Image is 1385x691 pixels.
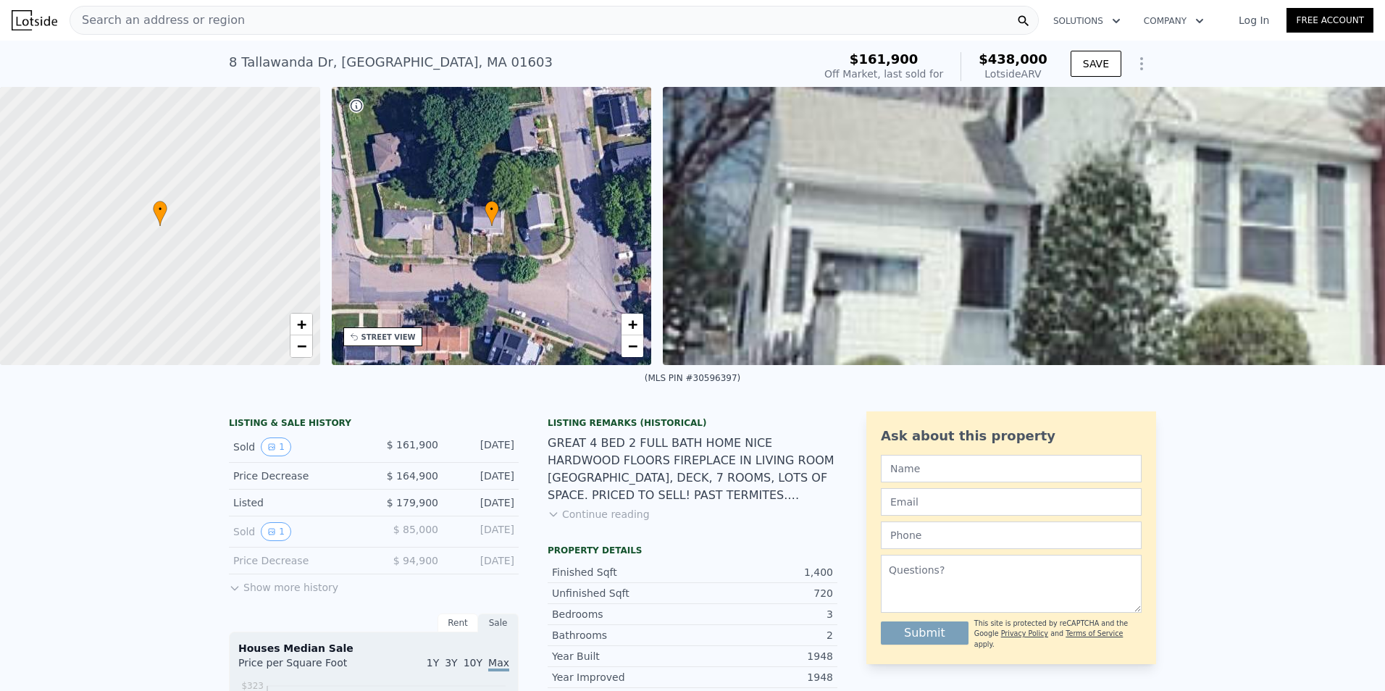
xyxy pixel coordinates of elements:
div: Rent [438,613,478,632]
div: Sold [233,522,362,541]
a: Zoom out [290,335,312,357]
span: $161,900 [850,51,919,67]
span: $ 164,900 [387,470,438,482]
div: Lotside ARV [979,67,1047,81]
div: Sale [478,613,519,632]
input: Email [881,488,1142,516]
button: SAVE [1071,51,1121,77]
img: Lotside [12,10,57,30]
span: $ 161,900 [387,439,438,451]
div: Year Built [552,649,692,663]
div: Unfinished Sqft [552,586,692,600]
a: Zoom in [622,314,643,335]
a: Terms of Service [1066,629,1123,637]
button: Submit [881,621,968,645]
div: Year Improved [552,670,692,684]
div: [DATE] [450,495,514,510]
div: [DATE] [450,469,514,483]
div: Property details [548,545,837,556]
div: [DATE] [450,522,514,541]
div: (MLS PIN #30596397) [645,373,741,383]
div: Finished Sqft [552,565,692,579]
div: • [153,201,167,226]
div: GREAT 4 BED 2 FULL BATH HOME NICE HARDWOOD FLOORS FIREPLACE IN LIVING ROOM [GEOGRAPHIC_DATA], DEC... [548,435,837,504]
span: + [296,315,306,333]
span: $ 85,000 [393,524,438,535]
span: + [628,315,637,333]
div: 8 Tallawanda Dr , [GEOGRAPHIC_DATA] , MA 01603 [229,52,553,72]
div: 1948 [692,670,833,684]
button: Company [1132,8,1215,34]
a: Zoom in [290,314,312,335]
div: LISTING & SALE HISTORY [229,417,519,432]
div: Price Decrease [233,469,362,483]
div: Bedrooms [552,607,692,621]
a: Log In [1221,13,1286,28]
span: Max [488,657,509,671]
div: 2 [692,628,833,642]
div: • [485,201,499,226]
div: Price per Square Foot [238,656,374,679]
div: Price Decrease [233,553,362,568]
div: Sold [233,437,362,456]
div: 3 [692,607,833,621]
span: • [485,203,499,216]
input: Phone [881,522,1142,549]
tspan: $323 [241,681,264,691]
span: $ 94,900 [393,555,438,566]
input: Name [881,455,1142,482]
div: 1,400 [692,565,833,579]
div: Off Market, last sold for [824,67,943,81]
div: 720 [692,586,833,600]
button: Continue reading [548,507,650,522]
button: Show more history [229,574,338,595]
div: Listing Remarks (Historical) [548,417,837,429]
span: • [153,203,167,216]
div: [DATE] [450,553,514,568]
span: 10Y [464,657,482,669]
span: − [628,337,637,355]
span: 3Y [445,657,457,669]
a: Privacy Policy [1001,629,1048,637]
span: $438,000 [979,51,1047,67]
div: This site is protected by reCAPTCHA and the Google and apply. [974,619,1142,650]
button: Solutions [1042,8,1132,34]
a: Free Account [1286,8,1373,33]
button: Show Options [1127,49,1156,78]
span: 1Y [427,657,439,669]
div: 1948 [692,649,833,663]
div: [DATE] [450,437,514,456]
div: STREET VIEW [361,332,416,343]
button: View historical data [261,437,291,456]
button: View historical data [261,522,291,541]
span: $ 179,900 [387,497,438,508]
span: Search an address or region [70,12,245,29]
div: Bathrooms [552,628,692,642]
div: Houses Median Sale [238,641,509,656]
span: − [296,337,306,355]
div: Listed [233,495,362,510]
div: Ask about this property [881,426,1142,446]
a: Zoom out [622,335,643,357]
